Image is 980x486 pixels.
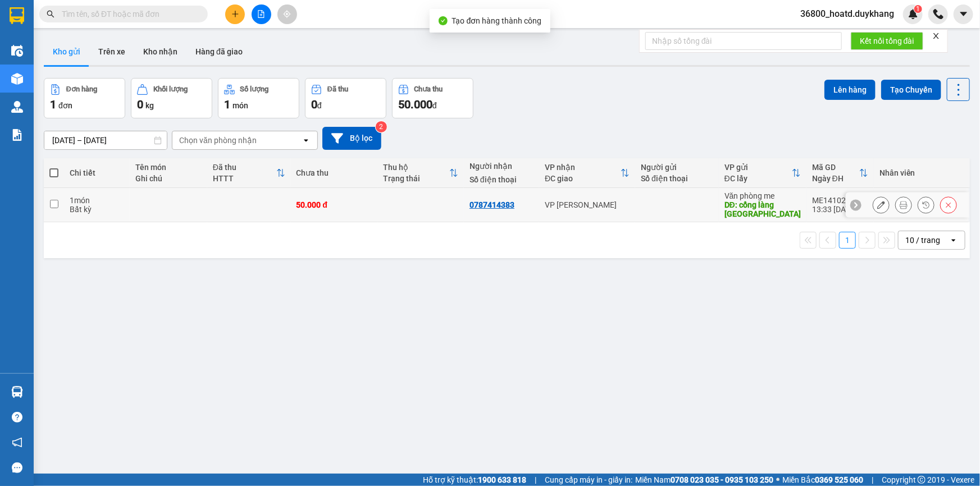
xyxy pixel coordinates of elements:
div: Ghi chú [135,174,201,183]
button: Lên hàng [824,80,876,100]
span: Kết nối tổng đài [860,35,914,47]
button: Kho gửi [44,38,89,65]
button: Tạo Chuyến [881,80,941,100]
div: 10 / trang [905,235,940,246]
span: message [12,462,22,473]
span: 50.000 [398,98,432,111]
button: Đã thu0đ [305,78,386,118]
span: file-add [257,10,265,18]
div: VP gửi [724,163,792,172]
div: Chưa thu [414,85,443,93]
div: Đã thu [213,163,276,172]
svg: open [302,136,311,145]
div: Số lượng [240,85,269,93]
span: | [872,474,873,486]
span: close [932,32,940,40]
button: plus [225,4,245,24]
img: solution-icon [11,129,23,141]
button: Kết nối tổng đài [851,32,923,50]
div: Bất kỳ [70,205,124,214]
div: Người gửi [641,163,713,172]
div: Chọn văn phòng nhận [179,135,257,146]
span: đơn [58,101,72,110]
span: caret-down [959,9,969,19]
div: 1 món [70,196,124,205]
div: Số điện thoại [470,175,534,184]
svg: open [949,236,958,245]
div: Mã GD [812,163,859,172]
div: HTTT [213,174,276,183]
button: 1 [839,232,856,249]
div: ĐC lấy [724,174,792,183]
img: warehouse-icon [11,45,23,57]
span: plus [231,10,239,18]
img: logo-vxr [10,7,24,24]
span: 1 [224,98,230,111]
th: Toggle SortBy [806,158,874,188]
th: Toggle SortBy [377,158,464,188]
img: warehouse-icon [11,73,23,85]
div: Số điện thoại [641,174,713,183]
th: Toggle SortBy [207,158,291,188]
th: Toggle SortBy [539,158,635,188]
span: 1 [916,5,920,13]
span: | [535,474,536,486]
img: warehouse-icon [11,386,23,398]
button: Chưa thu50.000đ [392,78,473,118]
button: Đơn hàng1đơn [44,78,125,118]
button: Hàng đã giao [186,38,252,65]
span: search [47,10,54,18]
span: copyright [918,476,926,484]
button: Số lượng1món [218,78,299,118]
span: aim [283,10,291,18]
span: ⚪️ [776,478,780,482]
div: 13:33 [DATE] [812,205,868,214]
div: DĐ: cổng làng đoan bình [724,200,801,218]
button: Kho nhận [134,38,186,65]
img: icon-new-feature [908,9,918,19]
div: VP nhận [545,163,621,172]
strong: 0708 023 035 - 0935 103 250 [671,475,773,484]
div: Thu hộ [383,163,449,172]
div: Chưa thu [297,168,372,177]
div: 0787414383 [470,200,514,209]
span: 0 [311,98,317,111]
input: Tìm tên, số ĐT hoặc mã đơn [62,8,194,20]
span: 1 [50,98,56,111]
th: Toggle SortBy [719,158,806,188]
div: ĐC giao [545,174,621,183]
img: warehouse-icon [11,101,23,113]
span: 36800_hoatd.duykhang [791,7,903,21]
input: Select a date range. [44,131,167,149]
span: 0 [137,98,143,111]
div: Đã thu [327,85,348,93]
button: Trên xe [89,38,134,65]
span: notification [12,437,22,448]
input: Nhập số tổng đài [645,32,842,50]
div: Trạng thái [383,174,449,183]
div: Đơn hàng [66,85,97,93]
div: Ngày ĐH [812,174,859,183]
span: món [233,101,248,110]
span: question-circle [12,412,22,423]
div: 50.000 đ [297,200,372,209]
button: Bộ lọc [322,127,381,150]
div: Sửa đơn hàng [873,196,890,213]
span: Hỗ trợ kỹ thuật: [423,474,526,486]
img: phone-icon [933,9,943,19]
sup: 1 [914,5,922,13]
span: đ [317,101,322,110]
span: check-circle [439,16,448,25]
span: Miền Bắc [782,474,863,486]
strong: 0369 525 060 [815,475,863,484]
span: Tạo đơn hàng thành công [452,16,542,25]
button: caret-down [954,4,973,24]
div: ME1410250002 [812,196,868,205]
div: Người nhận [470,162,534,171]
span: đ [432,101,437,110]
span: kg [145,101,154,110]
div: Tên món [135,163,201,172]
span: Miền Nam [635,474,773,486]
div: Chi tiết [70,168,124,177]
div: VP [PERSON_NAME] [545,200,630,209]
